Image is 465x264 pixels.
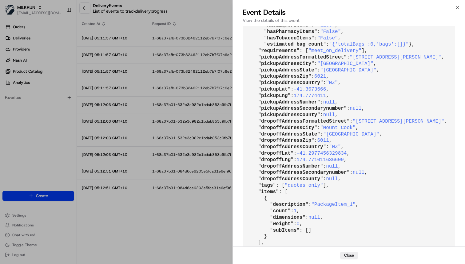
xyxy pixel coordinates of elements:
[273,228,296,233] span: subItems
[326,164,338,169] span: null
[353,119,444,124] span: "[STREET_ADDRESS][PERSON_NAME]"
[12,121,47,127] span: Knowledge Base
[261,189,276,195] span: items
[353,170,364,175] span: null
[323,100,335,105] span: null
[6,59,17,70] img: 1736555255976-a54dd68f-1ca7-489b-9aae-adbdc363a1c4
[317,35,338,41] span: "False"
[261,61,311,67] span: pickupAddressCity
[317,138,329,143] span: 6011
[43,136,74,141] a: Powered byPylon
[261,55,344,60] span: pickupAddressFormattedStreet
[285,183,323,188] span: "quotes_only"
[261,100,317,105] span: pickupAddressNumber
[308,48,362,54] span: "meet_on_delivery"
[320,125,356,131] span: "Mount Cook"
[61,136,74,141] span: Pylon
[261,48,296,54] span: requirements
[267,29,314,35] span: hasPharmacyItems
[6,80,39,85] div: Past conversations
[261,132,317,137] span: dropoffAddressState
[261,106,344,111] span: pickupAddressSecondarynumber
[329,42,409,47] span: "{'totalBags':0,'bags':[]}"
[261,138,311,143] span: dropoffAddressZip
[273,202,305,207] span: description
[294,87,326,92] span: -41.3073666
[6,6,18,18] img: Nash
[320,29,341,35] span: "False"
[267,42,323,47] span: estimated_bag_count
[243,17,455,23] p: View the details of this event
[320,67,376,73] span: "[GEOGRAPHIC_DATA]"
[261,125,314,131] span: dropoffAddressCity
[294,208,297,214] span: 1
[350,106,361,111] span: null
[261,164,320,169] span: dropoffAddressNumber
[261,119,347,124] span: dropoffAddressFormattedStreet
[58,121,99,127] span: API Documentation
[323,132,379,137] span: "[GEOGRAPHIC_DATA]"
[308,215,320,220] span: null
[51,95,53,100] span: •
[261,151,291,156] span: dropoffLat
[350,55,441,60] span: "[STREET_ADDRESS][PERSON_NAME]"
[326,176,338,182] span: null
[340,252,358,259] button: Close
[261,170,347,175] span: dropoffAddressSecondarynumber
[4,119,50,130] a: 📗Knowledge Base
[13,59,24,70] img: 4281594248423_2fcf9dad9f2a874258b8_72.png
[329,144,341,150] span: "NZ"
[54,95,67,100] span: [DATE]
[296,221,300,227] span: 0
[50,119,101,130] a: 💻API Documentation
[267,35,311,41] span: hasTobaccoItems
[326,80,338,86] span: "NZ"
[261,67,314,73] span: pickupAddressState
[261,112,317,118] span: pickupAddressCounty
[261,176,320,182] span: dropoffAddressCounty
[19,95,50,100] span: [PERSON_NAME]
[261,144,323,150] span: dropoffAddressCountry
[261,157,291,163] span: dropoffLng
[16,40,101,46] input: Clear
[296,151,347,156] span: -41.2977456329834
[6,122,11,127] div: 📗
[52,122,57,127] div: 💻
[6,90,16,100] img: Abhishek Arora
[323,112,335,118] span: null
[311,202,356,207] span: "PackageItem_1"
[28,65,85,70] div: We're available if you need us!
[28,59,101,65] div: Start new chat
[273,215,302,220] span: dimensions
[105,61,112,68] button: Start new chat
[317,61,373,67] span: "[GEOGRAPHIC_DATA]"
[314,74,326,79] span: 6021
[273,208,288,214] span: count
[95,79,112,86] button: See all
[296,157,344,163] span: 174.771011636609
[261,74,308,79] span: pickupAddressZip
[261,93,288,99] span: pickupLng
[273,221,291,227] span: weight
[261,80,320,86] span: pickupAddressCountry
[243,7,455,17] h2: Event Details
[261,183,273,188] span: tags
[261,87,288,92] span: pickupLat
[6,25,112,35] p: Welcome 👋
[294,93,326,99] span: 174.7774411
